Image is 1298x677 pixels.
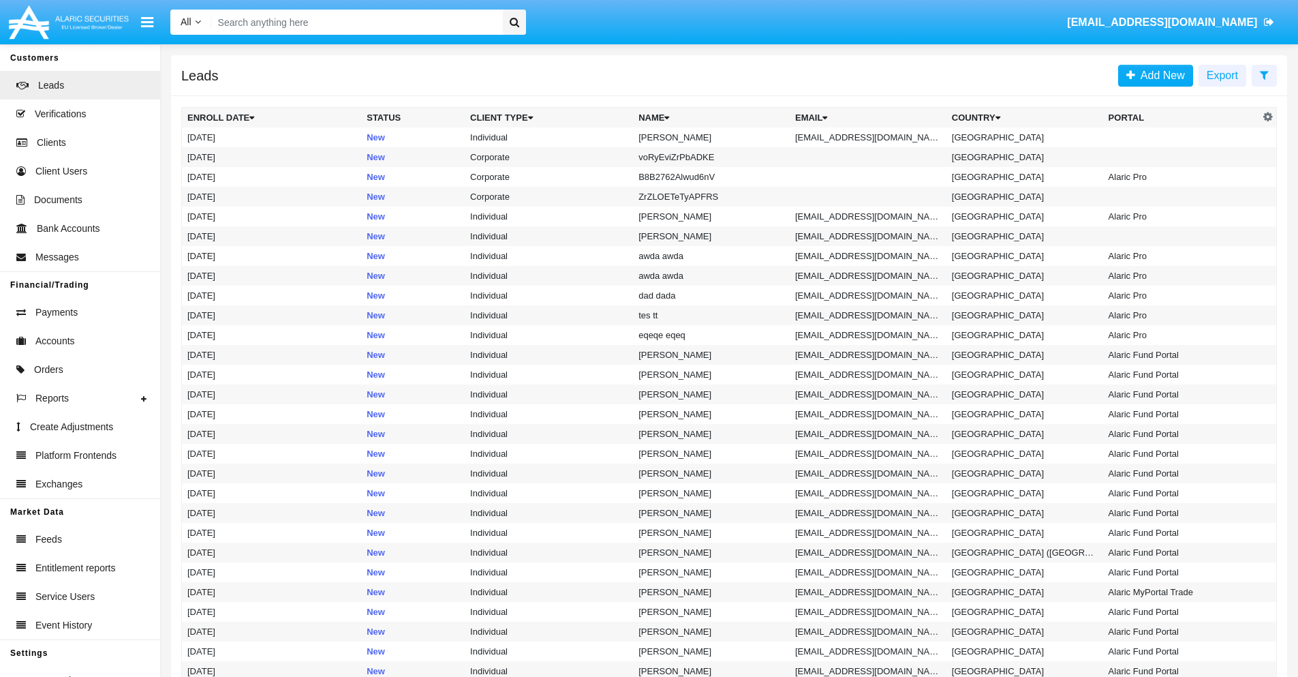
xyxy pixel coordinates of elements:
[182,147,362,167] td: [DATE]
[1135,70,1185,81] span: Add New
[182,246,362,266] td: [DATE]
[361,325,465,345] td: New
[182,187,362,207] td: [DATE]
[361,147,465,167] td: New
[182,444,362,464] td: [DATE]
[633,385,790,404] td: [PERSON_NAME]
[946,404,1103,424] td: [GEOGRAPHIC_DATA]
[35,477,82,492] span: Exchanges
[182,385,362,404] td: [DATE]
[946,345,1103,365] td: [GEOGRAPHIC_DATA]
[946,503,1103,523] td: [GEOGRAPHIC_DATA]
[35,449,117,463] span: Platform Frontends
[465,582,633,602] td: Individual
[465,187,633,207] td: Corporate
[790,602,946,622] td: [EMAIL_ADDRESS][DOMAIN_NAME]
[790,246,946,266] td: [EMAIL_ADDRESS][DOMAIN_NAME]
[465,602,633,622] td: Individual
[465,543,633,562] td: Individual
[633,444,790,464] td: [PERSON_NAME]
[946,385,1103,404] td: [GEOGRAPHIC_DATA]
[633,266,790,286] td: awda awda
[35,561,116,575] span: Entitlement reports
[182,503,362,523] td: [DATE]
[361,226,465,246] td: New
[465,325,633,345] td: Individual
[633,483,790,503] td: [PERSON_NAME]
[182,464,362,483] td: [DATE]
[465,127,633,147] td: Individual
[633,246,790,266] td: awda awda
[465,365,633,385] td: Individual
[790,622,946,642] td: [EMAIL_ADDRESS][DOMAIN_NAME]
[946,286,1103,305] td: [GEOGRAPHIC_DATA]
[790,424,946,444] td: [EMAIL_ADDRESS][DOMAIN_NAME]
[1103,424,1260,444] td: Alaric Fund Portal
[182,345,362,365] td: [DATE]
[465,424,633,444] td: Individual
[946,582,1103,602] td: [GEOGRAPHIC_DATA]
[182,582,362,602] td: [DATE]
[946,622,1103,642] td: [GEOGRAPHIC_DATA]
[361,187,465,207] td: New
[182,365,362,385] td: [DATE]
[35,250,79,265] span: Messages
[1103,602,1260,622] td: Alaric Fund Portal
[34,193,82,207] span: Documents
[633,602,790,622] td: [PERSON_NAME]
[361,167,465,187] td: New
[790,543,946,562] td: [EMAIL_ADDRESS][DOMAIN_NAME]
[790,464,946,483] td: [EMAIL_ADDRESS][DOMAIN_NAME]
[182,127,362,147] td: [DATE]
[633,582,790,602] td: [PERSON_NAME]
[1207,70,1238,81] span: Export
[182,207,362,226] td: [DATE]
[361,266,465,286] td: New
[946,523,1103,543] td: [GEOGRAPHIC_DATA]
[633,207,790,226] td: [PERSON_NAME]
[361,127,465,147] td: New
[633,305,790,325] td: tes tt
[1103,246,1260,266] td: Alaric Pro
[170,15,211,29] a: All
[633,147,790,167] td: voRyEviZrPbADKE
[946,167,1103,187] td: [GEOGRAPHIC_DATA]
[361,365,465,385] td: New
[182,562,362,582] td: [DATE]
[465,444,633,464] td: Individual
[1103,622,1260,642] td: Alaric Fund Portal
[361,464,465,483] td: New
[946,187,1103,207] td: [GEOGRAPHIC_DATA]
[1103,444,1260,464] td: Alaric Fund Portal
[465,246,633,266] td: Individual
[7,2,131,42] img: Logo image
[1103,167,1260,187] td: Alaric Pro
[633,642,790,661] td: [PERSON_NAME]
[946,266,1103,286] td: [GEOGRAPHIC_DATA]
[361,602,465,622] td: New
[633,464,790,483] td: [PERSON_NAME]
[1103,365,1260,385] td: Alaric Fund Portal
[182,523,362,543] td: [DATE]
[182,305,362,325] td: [DATE]
[1103,385,1260,404] td: Alaric Fund Portal
[1103,523,1260,543] td: Alaric Fund Portal
[946,246,1103,266] td: [GEOGRAPHIC_DATA]
[465,147,633,167] td: Corporate
[633,187,790,207] td: ZrZLOETeTyAPFRS
[1103,404,1260,424] td: Alaric Fund Portal
[946,325,1103,345] td: [GEOGRAPHIC_DATA]
[1103,207,1260,226] td: Alaric Pro
[181,70,219,81] h5: Leads
[633,108,790,128] th: Name
[1103,345,1260,365] td: Alaric Fund Portal
[182,226,362,246] td: [DATE]
[182,266,362,286] td: [DATE]
[35,532,62,547] span: Feeds
[211,10,498,35] input: Search
[790,562,946,582] td: [EMAIL_ADDRESS][DOMAIN_NAME]
[1103,543,1260,562] td: Alaric Fund Portal
[361,503,465,523] td: New
[361,207,465,226] td: New
[633,562,790,582] td: [PERSON_NAME]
